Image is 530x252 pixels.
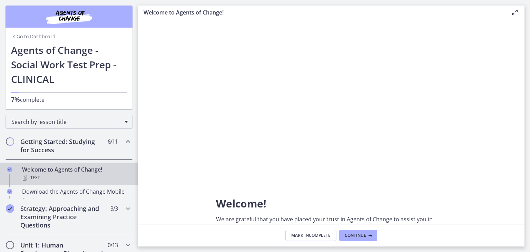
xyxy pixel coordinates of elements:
[216,196,266,211] span: Welcome!
[22,187,130,212] div: Download the Agents of Change Mobile App!
[20,137,105,154] h2: Getting Started: Studying for Success
[11,95,127,104] p: complete
[144,8,500,17] h3: Welcome to Agents of Change!
[216,215,446,240] p: We are grateful that you have placed your trust in Agents of Change to assist you in preparing fo...
[339,230,377,241] button: Continue
[7,167,12,172] i: Completed
[11,33,56,40] a: Go to Dashboard
[11,118,121,126] span: Search by lesson title
[345,233,366,238] span: Continue
[11,95,20,104] span: 7%
[108,241,118,249] span: 0 / 13
[11,43,127,86] h1: Agents of Change - Social Work Test Prep - CLINICAL
[20,204,105,229] h2: Strategy: Approaching and Examining Practice Questions
[7,189,12,194] i: Completed
[285,230,336,241] button: Mark Incomplete
[108,137,118,146] span: 6 / 11
[6,115,132,129] div: Search by lesson title
[6,204,14,213] i: Completed
[110,204,118,213] span: 3 / 3
[22,165,130,182] div: Welcome to Agents of Change!
[28,8,110,25] img: Agents of Change
[291,233,331,238] span: Mark Incomplete
[22,174,130,182] div: Text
